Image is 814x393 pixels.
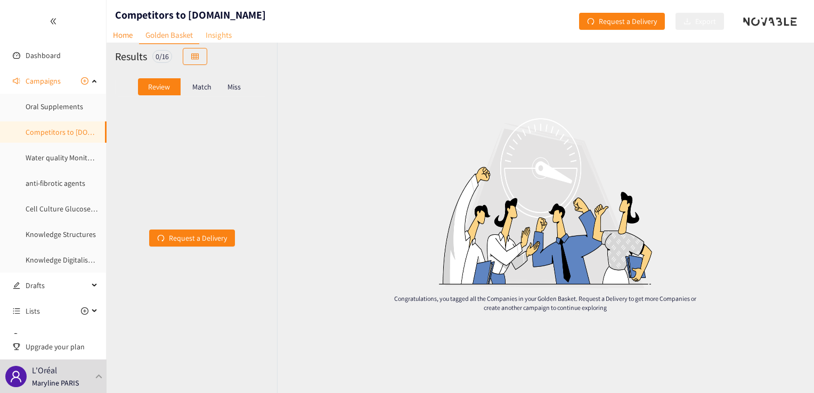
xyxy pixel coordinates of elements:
[169,232,227,244] span: Request a Delivery
[148,83,170,91] p: Review
[152,50,172,63] div: 0 / 16
[641,278,814,393] div: Widget de chat
[149,230,235,247] button: redoRequest a Delivery
[13,307,20,315] span: unordered-list
[26,230,96,239] a: Knowledge Structures
[26,300,40,322] span: Lists
[26,102,83,111] a: Oral Supplements
[26,51,61,60] a: Dashboard
[675,13,724,30] button: downloadExport
[26,255,104,265] a: Knowledge Digitalisation
[26,204,127,214] a: Cell Culture Glucose Monitoring
[227,83,241,91] p: Miss
[32,377,79,389] p: Maryline PARIS
[115,49,147,64] h2: Results
[32,364,57,377] p: L'Oréal
[26,153,133,162] a: Water quality Monitoring software
[115,7,266,22] h1: Competitors to [DOMAIN_NAME]
[81,77,88,85] span: plus-circle
[26,275,88,296] span: Drafts
[26,127,128,137] a: Competitors to [DOMAIN_NAME]
[192,83,211,91] p: Match
[391,294,701,312] p: Congratulations, you tagged all the Companies in your Golden Basket. Request a Delivery to get mo...
[107,27,139,43] a: Home
[199,27,238,43] a: Insights
[13,282,20,289] span: edit
[26,70,61,92] span: Campaigns
[26,336,98,357] span: Upgrade your plan
[191,53,199,61] span: table
[50,18,57,25] span: double-left
[183,48,207,65] button: table
[26,332,78,341] a: Real-time search
[13,343,20,350] span: trophy
[641,278,814,393] iframe: Chat Widget
[26,178,85,188] a: anti-fibrotic agents
[10,370,22,383] span: user
[81,307,88,315] span: plus-circle
[579,13,665,30] button: redoRequest a Delivery
[587,18,595,26] span: redo
[157,234,165,243] span: redo
[599,15,657,27] span: Request a Delivery
[13,77,20,85] span: sound
[139,27,199,44] a: Golden Basket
